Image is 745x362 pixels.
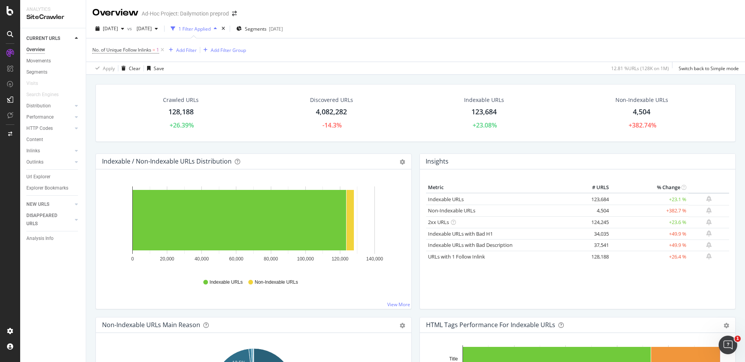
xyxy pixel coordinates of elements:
a: Performance [26,113,73,121]
a: Url Explorer [26,173,80,181]
div: Overview [26,46,45,54]
td: +49.9 % [611,228,688,240]
td: 124,245 [580,217,611,228]
button: [DATE] [133,22,161,35]
text: 140,000 [366,256,383,262]
div: Outlinks [26,158,43,166]
div: Ad-Hoc Project: Dailymotion preprod [142,10,229,17]
a: Inlinks [26,147,73,155]
a: URLs with 1 Follow Inlink [428,253,485,260]
span: Non-Indexable URLs [255,279,298,286]
div: Analysis Info [26,234,54,243]
div: bell-plus [706,253,712,259]
div: Inlinks [26,147,40,155]
div: bell-plus [706,242,712,248]
a: Content [26,136,80,144]
div: Movements [26,57,51,65]
div: Url Explorer [26,173,50,181]
h4: Insights [426,156,449,167]
span: 2025 Sep. 12th [103,25,118,32]
div: bell-plus [706,230,712,236]
a: HTTP Codes [26,124,73,133]
div: +26.39% [170,121,194,130]
text: 120,000 [332,256,349,262]
a: Search Engines [26,91,66,99]
a: Segments [26,68,80,76]
div: bell-plus [706,196,712,202]
div: NEW URLS [26,200,49,209]
a: Movements [26,57,80,65]
a: DISAPPEARED URLS [26,212,73,228]
text: 60,000 [229,256,244,262]
a: Indexable URLs with Bad H1 [428,230,493,237]
text: 100,000 [297,256,314,262]
a: CURRENT URLS [26,34,73,43]
div: 4,504 [633,107,650,117]
a: Indexable URLs [428,196,464,203]
div: -14.3% [322,121,342,130]
span: = [152,47,155,53]
div: CURRENT URLS [26,34,60,43]
iframe: Intercom live chat [719,336,737,354]
td: +26.4 % [611,251,688,262]
div: Non-Indexable URLs [615,96,668,104]
a: Overview [26,46,80,54]
a: Analysis Info [26,234,80,243]
div: HTTP Codes [26,124,53,133]
div: +382.74% [629,121,657,130]
button: Add Filter [166,45,197,55]
td: +23.6 % [611,217,688,228]
div: Distribution [26,102,51,110]
div: SiteCrawler [26,13,80,22]
div: Overview [92,6,139,19]
a: Outlinks [26,158,73,166]
div: Switch back to Simple mode [679,65,739,72]
a: Non-Indexable URLs [428,207,475,214]
button: Segments[DATE] [233,22,286,35]
div: Save [154,65,164,72]
div: A chart. [102,182,405,272]
div: Add Filter Group [211,47,246,53]
button: Add Filter Group [200,45,246,55]
div: Discovered URLs [310,96,353,104]
a: Distribution [26,102,73,110]
div: gear [724,323,729,328]
th: Metric [426,182,580,193]
text: 80,000 [264,256,278,262]
span: 2025 Aug. 21st [133,25,152,32]
div: Explorer Bookmarks [26,184,68,192]
td: 123,684 [580,193,611,205]
div: +23.08% [473,121,497,130]
div: Clear [129,65,140,72]
div: bell-plus [706,219,712,225]
button: Switch back to Simple mode [676,62,739,74]
button: Clear [118,62,140,74]
a: 2xx URLs [428,219,449,226]
span: 1 [156,45,159,55]
text: 40,000 [194,256,209,262]
div: [DATE] [269,26,283,32]
div: Indexable URLs [464,96,504,104]
div: Content [26,136,43,144]
button: Save [144,62,164,74]
text: 20,000 [160,256,174,262]
div: times [220,25,227,33]
div: 123,684 [471,107,497,117]
div: 128,188 [168,107,194,117]
button: [DATE] [92,22,127,35]
button: 1 Filter Applied [168,22,220,35]
div: Search Engines [26,91,59,99]
div: gear [400,323,405,328]
button: Apply [92,62,115,74]
td: 34,035 [580,228,611,240]
text: Title [449,356,458,362]
td: +382.7 % [611,205,688,217]
div: Visits [26,79,38,88]
div: DISAPPEARED URLS [26,212,66,228]
div: Performance [26,113,54,121]
td: +23.1 % [611,193,688,205]
a: View More [387,301,410,308]
a: Visits [26,79,46,88]
td: 37,541 [580,240,611,251]
div: 4,082,282 [316,107,347,117]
